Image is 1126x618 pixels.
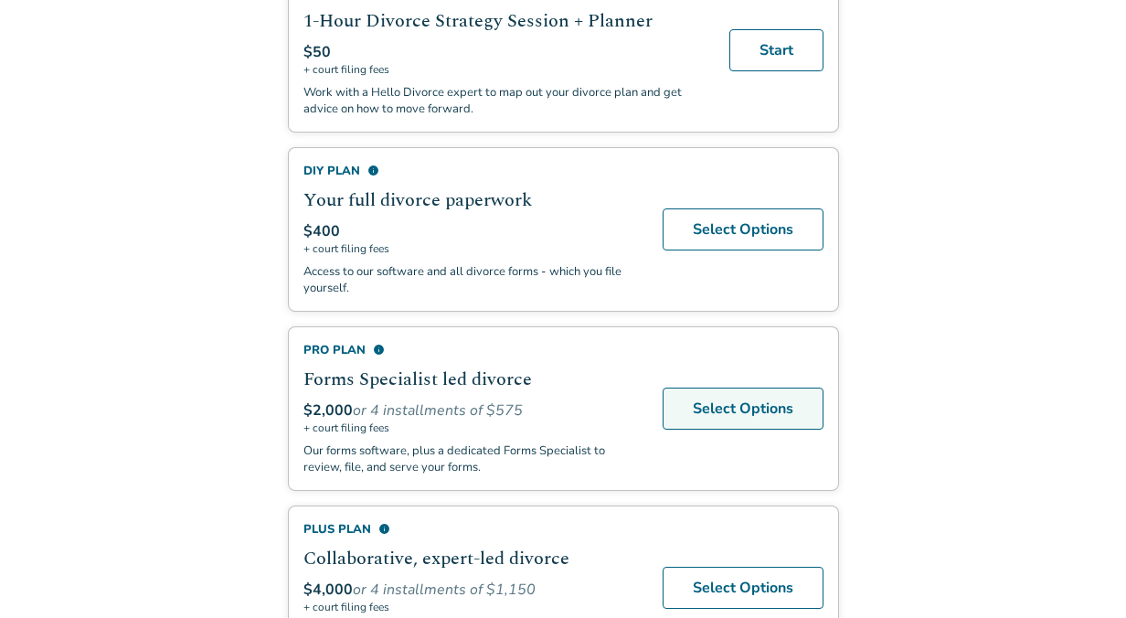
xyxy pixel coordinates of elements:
[303,400,353,421] span: $2,000
[303,521,641,538] div: Plus Plan
[303,545,641,572] h2: Collaborative, expert-led divorce
[303,400,641,421] div: or 4 installments of $575
[303,42,331,62] span: $50
[303,580,353,600] span: $4,000
[303,84,707,117] p: Work with a Hello Divorce expert to map out your divorce plan and get advice on how to move forward.
[663,208,823,250] a: Select Options
[303,580,641,600] div: or 4 installments of $1,150
[373,344,385,356] span: info
[663,567,823,609] a: Select Options
[303,163,641,179] div: DIY Plan
[303,600,641,614] span: + court filing fees
[303,442,641,475] p: Our forms software, plus a dedicated Forms Specialist to review, file, and serve your forms.
[303,186,641,214] h2: Your full divorce paperwork
[378,523,390,535] span: info
[303,263,641,296] p: Access to our software and all divorce forms - which you file yourself.
[303,241,641,256] span: + court filing fees
[303,342,641,358] div: Pro Plan
[303,62,707,77] span: + court filing fees
[303,421,641,435] span: + court filing fees
[303,7,707,35] h2: 1-Hour Divorce Strategy Session + Planner
[663,388,823,430] a: Select Options
[729,29,823,71] a: Start
[303,221,340,241] span: $400
[1035,530,1126,618] iframe: Chat Widget
[367,165,379,176] span: info
[303,366,641,393] h2: Forms Specialist led divorce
